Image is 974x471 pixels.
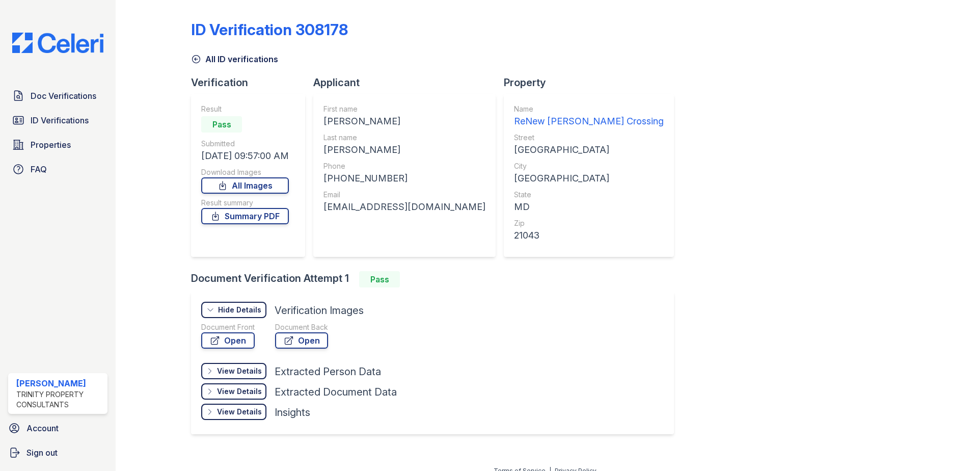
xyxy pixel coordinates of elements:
[31,90,96,102] span: Doc Verifications
[191,53,278,65] a: All ID verifications
[4,33,112,53] img: CE_Logo_Blue-a8612792a0a2168367f1c8372b55b34899dd931a85d93a1a3d3e32e68fde9ad4.png
[191,75,313,90] div: Verification
[514,171,664,186] div: [GEOGRAPHIC_DATA]
[16,389,103,410] div: Trinity Property Consultants
[275,405,310,420] div: Insights
[514,190,664,200] div: State
[323,200,485,214] div: [EMAIL_ADDRESS][DOMAIN_NAME]
[359,271,400,287] div: Pass
[323,143,485,157] div: [PERSON_NAME]
[4,418,112,438] a: Account
[201,198,289,208] div: Result summary
[16,377,103,389] div: [PERSON_NAME]
[514,104,664,128] a: Name ReNew [PERSON_NAME] Crossing
[217,407,262,417] div: View Details
[191,20,348,39] div: ID Verification 308178
[313,75,504,90] div: Applicant
[201,177,289,194] a: All Images
[26,447,58,459] span: Sign out
[514,218,664,228] div: Zip
[514,104,664,114] div: Name
[191,271,682,287] div: Document Verification Attempt 1
[323,104,485,114] div: First name
[4,442,112,463] a: Sign out
[323,190,485,200] div: Email
[201,104,289,114] div: Result
[323,114,485,128] div: [PERSON_NAME]
[275,332,328,349] a: Open
[201,116,242,133] div: Pass
[201,139,289,149] div: Submitted
[201,208,289,224] a: Summary PDF
[8,110,107,130] a: ID Verifications
[514,133,664,143] div: Street
[275,322,328,332] div: Document Back
[201,332,255,349] a: Open
[931,430,964,461] iframe: chat widget
[275,303,364,318] div: Verification Images
[323,133,485,143] div: Last name
[201,322,255,332] div: Document Front
[31,139,71,151] span: Properties
[201,149,289,163] div: [DATE] 09:57:00 AM
[504,75,682,90] div: Property
[8,86,107,106] a: Doc Verifications
[514,200,664,214] div: MD
[275,385,397,399] div: Extracted Document Data
[323,161,485,171] div: Phone
[26,422,59,434] span: Account
[201,167,289,177] div: Download Images
[217,386,262,397] div: View Details
[218,305,261,315] div: Hide Details
[8,135,107,155] a: Properties
[275,364,381,379] div: Extracted Person Data
[217,366,262,376] div: View Details
[514,161,664,171] div: City
[514,228,664,243] div: 21043
[323,171,485,186] div: [PHONE_NUMBER]
[31,163,47,175] span: FAQ
[31,114,89,126] span: ID Verifications
[514,114,664,128] div: ReNew [PERSON_NAME] Crossing
[8,159,107,179] a: FAQ
[514,143,664,157] div: [GEOGRAPHIC_DATA]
